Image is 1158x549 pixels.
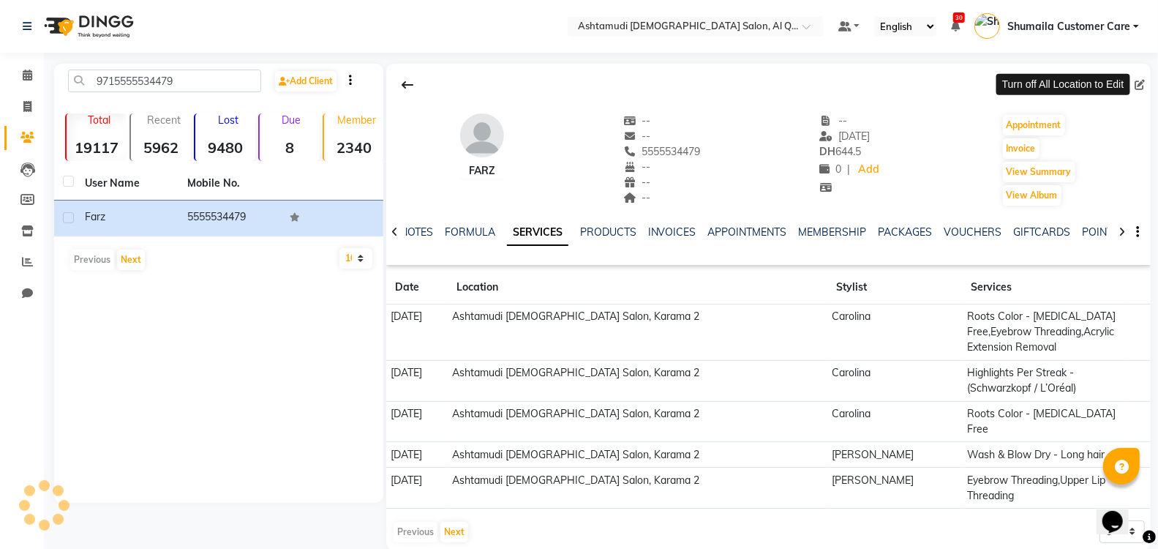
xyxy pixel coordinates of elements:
[963,401,1125,442] td: Roots Color - [MEDICAL_DATA] Free
[963,271,1125,305] th: Services
[996,74,1130,95] div: Turn off All Location to Edit
[1007,19,1130,34] span: Shumaila Customer Care
[623,130,651,143] span: --
[963,360,1125,401] td: Highlights Per Streak - (Schwarzkopf / L’Oréal)
[37,6,138,47] img: logo
[951,20,960,33] a: 30
[68,70,261,92] input: Search by Name/Mobile/Email/Code
[386,271,448,305] th: Date
[448,401,827,442] td: Ashtamudi [DEMOGRAPHIC_DATA] Salon, Karama 2
[1097,490,1143,534] iframe: chat widget
[856,160,881,180] a: Add
[879,225,933,239] a: PACKAGES
[131,138,191,157] strong: 5962
[827,442,963,468] td: [PERSON_NAME]
[400,225,433,239] a: NOTES
[448,360,827,401] td: Ashtamudi [DEMOGRAPHIC_DATA] Salon, Karama 2
[623,145,701,158] span: 5555534479
[827,305,963,361] td: Carolina
[580,225,636,239] a: PRODUCTS
[1003,162,1075,182] button: View Summary
[392,71,423,99] div: Back to Client
[827,360,963,401] td: Carolina
[944,225,1002,239] a: VOUCHERS
[85,210,105,223] span: Farz
[827,468,963,509] td: [PERSON_NAME]
[507,220,568,246] a: SERVICES
[386,401,448,442] td: [DATE]
[1003,138,1039,159] button: Invoice
[1014,225,1071,239] a: GIFTCARDS
[117,250,145,270] button: Next
[623,160,651,173] span: --
[819,145,861,158] span: 644.5
[201,113,255,127] p: Lost
[178,201,281,236] td: 5555534479
[324,138,384,157] strong: 2340
[178,167,281,201] th: Mobile No.
[448,305,827,361] td: Ashtamudi [DEMOGRAPHIC_DATA] Salon, Karama 2
[1003,185,1061,206] button: View Album
[460,163,504,179] div: Farz
[708,225,787,239] a: APPOINTMENTS
[819,130,870,143] span: [DATE]
[819,163,841,176] span: 0
[963,442,1125,468] td: Wash & Blow Dry - Long hair
[137,113,191,127] p: Recent
[448,271,827,305] th: Location
[623,114,651,127] span: --
[386,360,448,401] td: [DATE]
[847,162,850,177] span: |
[275,71,337,91] a: Add Client
[1083,225,1120,239] a: POINTS
[448,468,827,509] td: Ashtamudi [DEMOGRAPHIC_DATA] Salon, Karama 2
[963,468,1125,509] td: Eyebrow Threading,Upper Lip Threading
[1003,115,1065,135] button: Appointment
[440,522,468,542] button: Next
[76,167,178,201] th: User Name
[819,145,835,158] span: DH
[963,305,1125,361] td: Roots Color - [MEDICAL_DATA] Free,Eyebrow Threading,Acrylic Extension Removal
[386,305,448,361] td: [DATE]
[827,401,963,442] td: Carolina
[623,176,651,189] span: --
[819,114,847,127] span: --
[386,442,448,468] td: [DATE]
[195,138,255,157] strong: 9480
[386,468,448,509] td: [DATE]
[953,12,965,23] span: 30
[974,13,1000,39] img: Shumaila Customer Care
[448,442,827,468] td: Ashtamudi [DEMOGRAPHIC_DATA] Salon, Karama 2
[330,113,384,127] p: Member
[263,113,320,127] p: Due
[445,225,495,239] a: FORMULA
[827,271,963,305] th: Stylist
[799,225,867,239] a: MEMBERSHIP
[67,138,127,157] strong: 19117
[72,113,127,127] p: Total
[460,113,504,157] img: avatar
[260,138,320,157] strong: 8
[623,191,651,204] span: --
[648,225,696,239] a: INVOICES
